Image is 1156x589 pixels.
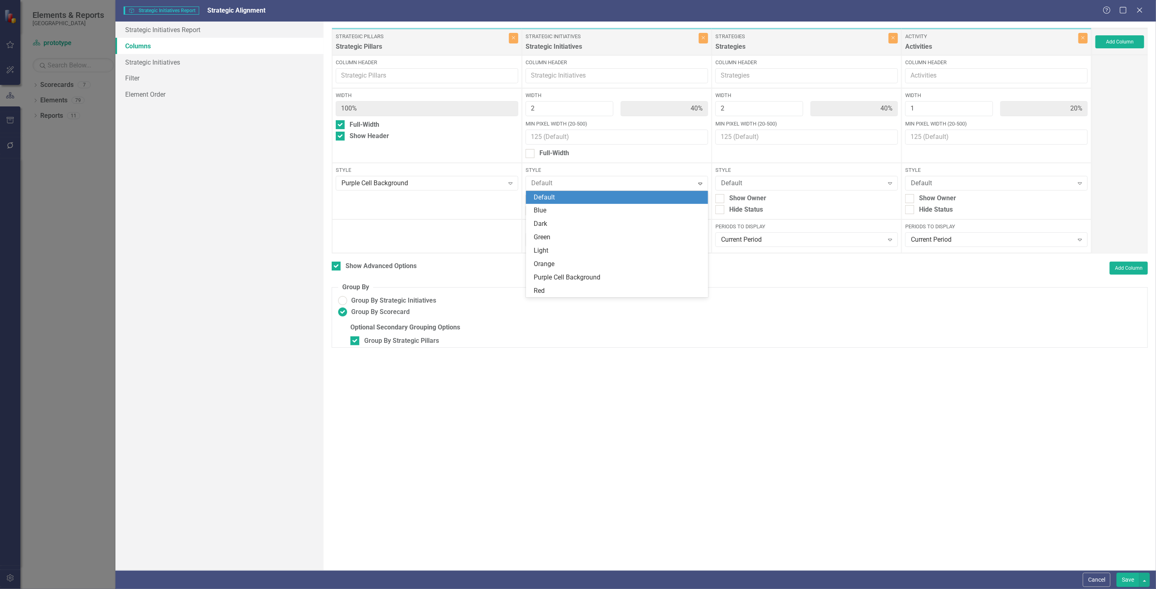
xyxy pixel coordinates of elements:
[336,92,518,99] label: Width
[715,130,898,145] input: 125 (Default)
[905,130,1088,145] input: 125 (Default)
[526,120,708,128] label: Min Pixel Width (20-500)
[905,33,1076,40] label: Activity
[715,68,898,83] input: Strategies
[350,132,389,141] div: Show Header
[534,246,704,256] div: Light
[715,59,898,66] label: Column Header
[1110,262,1148,275] button: Add Column
[534,206,704,215] div: Blue
[715,101,803,116] input: Column Width
[124,6,199,15] span: Strategic Initiatives Report
[721,235,883,245] div: Current Period
[350,120,379,130] div: Full-Width
[526,167,708,174] label: Style
[336,33,507,40] label: Strategic Pillars
[1117,573,1139,587] button: Save
[115,54,324,70] a: Strategic Initiatives
[534,273,704,282] div: Purple Cell Background
[351,296,436,305] span: Group By Strategic Initiatives
[534,219,704,229] div: Dark
[919,205,953,214] div: Hide Status
[905,167,1088,174] label: Style
[336,42,507,56] div: Strategic Pillars
[721,179,883,188] div: Default
[526,59,708,66] label: Column Header
[715,42,887,56] div: Strategies
[905,101,993,116] input: Column Width
[526,68,708,83] input: Strategic Initiatives
[905,120,1088,128] label: Min Pixel Width (20-500)
[115,70,324,86] a: Filter
[715,167,898,174] label: Style
[534,233,704,242] div: Green
[534,193,704,202] div: Default
[526,101,613,116] input: Column Width
[526,92,708,99] label: Width
[905,42,1076,56] div: Activities
[115,86,324,102] a: Element Order
[911,179,1073,188] div: Default
[207,6,265,14] span: Strategic Alignment
[534,286,704,296] div: Red
[526,42,697,56] div: Strategic Initiatives
[729,194,766,203] div: Show Owner
[336,59,518,66] label: Column Header
[351,307,410,317] span: Group By Scorecard
[715,223,898,230] label: Periods to Display
[911,235,1073,245] div: Current Period
[715,33,887,40] label: Strategies
[364,336,439,346] div: Group By Strategic Pillars
[336,68,518,83] input: Strategic Pillars
[729,205,763,214] div: Hide Status
[534,260,704,269] div: Orange
[905,92,1088,99] label: Width
[526,130,708,145] input: 125 (Default)
[526,33,697,40] label: Strategic Initiatives
[905,223,1088,230] label: Periods to Display
[336,167,518,174] label: Style
[115,22,324,38] a: Strategic Initiatives Report
[341,179,504,188] div: Purple Cell Background
[350,323,1141,332] label: Optional Secondary Grouping Options
[715,120,898,128] label: Min Pixel Width (20-500)
[1083,573,1110,587] button: Cancel
[115,38,324,54] a: Columns
[715,92,898,99] label: Width
[345,262,417,271] div: Show Advanced Options
[919,194,956,203] div: Show Owner
[905,68,1088,83] input: Activities
[338,283,373,292] legend: Group By
[539,149,569,158] div: Full-Width
[1095,35,1144,48] button: Add Column
[905,59,1088,66] label: Column Header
